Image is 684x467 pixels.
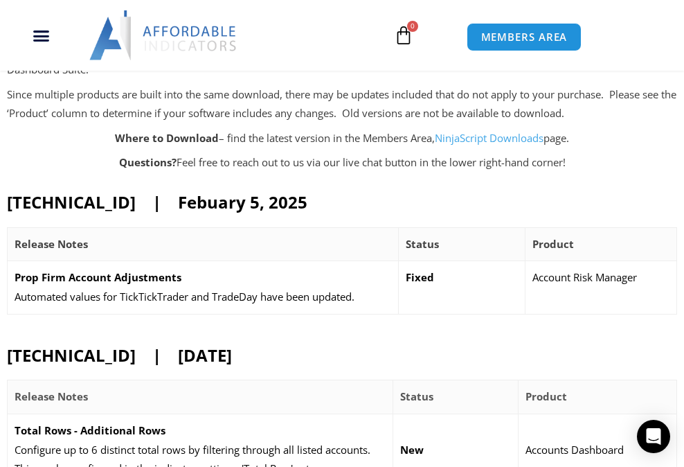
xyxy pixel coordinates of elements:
[400,443,424,457] strong: New
[7,129,677,148] p: – find the latest version in the Members Area, page.
[525,389,567,403] strong: Product
[15,423,165,437] strong: Total Rows - Additional Rows
[7,344,677,366] h2: [TECHNICAL_ID] | [DATE]
[406,237,439,251] strong: Status
[407,21,418,32] span: 0
[119,155,177,169] strong: Questions?
[435,131,543,145] a: NinjaScript Downloads
[400,389,433,403] strong: Status
[525,441,669,460] p: Accounts Dashboard
[8,22,75,49] div: Menu Toggle
[15,288,391,307] p: Automated values for TickTickTrader and TradeDay have been updated.
[7,191,677,213] h2: [TECHNICAL_ID] | Febuary 5, 2025
[7,153,677,173] p: Feel free to reach out to us via our live chat button in the lower right-hand corner!
[89,10,238,60] img: LogoAI | Affordable Indicators – NinjaTrader
[637,420,670,453] div: Open Intercom Messenger
[7,85,677,124] p: Since multiple products are built into the same download, there may be updates included that do n...
[532,268,669,288] p: Account Risk Manager
[15,237,88,251] strong: Release Notes
[15,389,88,403] strong: Release Notes
[406,270,434,284] strong: Fixed
[115,131,219,145] strong: Where to Download
[373,15,434,55] a: 0
[15,270,181,284] strong: Prop Firm Account Adjustments
[481,32,568,42] span: MEMBERS AREA
[532,237,574,251] strong: Product
[467,23,582,51] a: MEMBERS AREA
